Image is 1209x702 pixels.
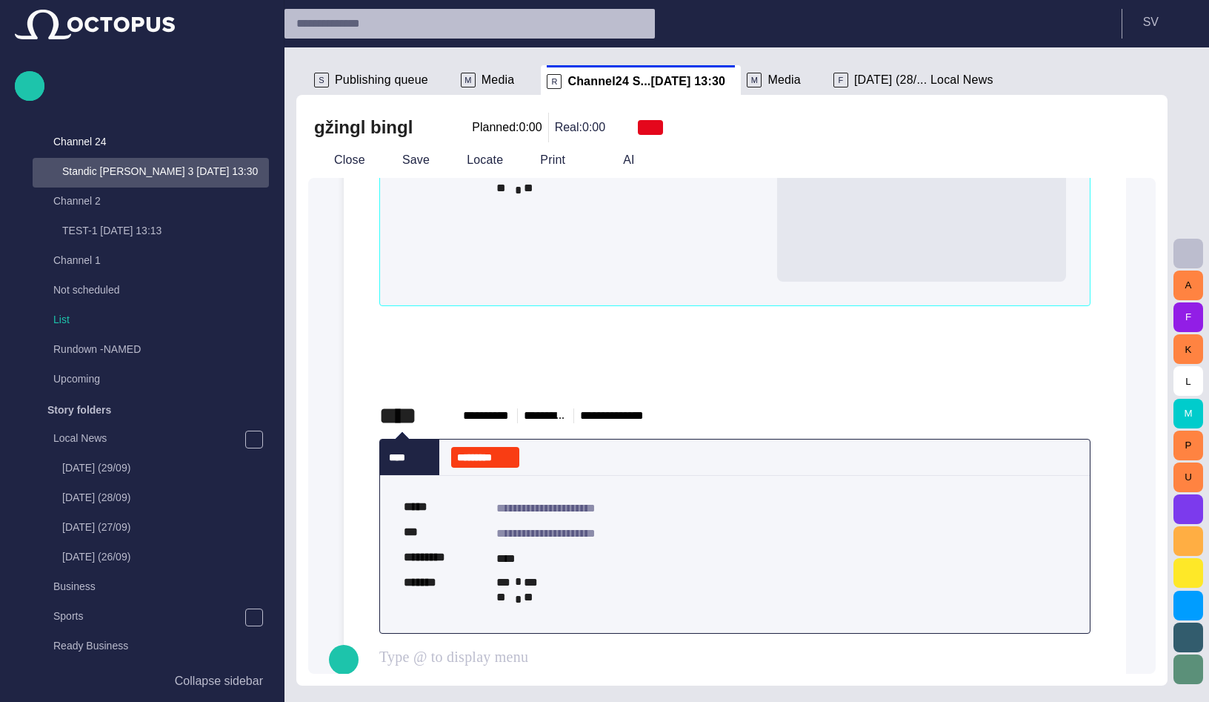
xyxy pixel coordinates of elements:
div: SPublishing queue [308,65,455,95]
p: Planned: 0:00 [472,119,542,136]
p: Channel 1 [53,253,239,268]
p: Real: 0:00 [555,119,606,136]
div: F[DATE] (28/... Local News [827,65,1020,95]
button: K [1173,334,1203,364]
button: Save [376,147,435,173]
div: [DATE] (27/09) [33,514,269,543]
p: S V [1143,13,1159,31]
p: F [833,73,848,87]
p: M [747,73,762,87]
p: Business [53,579,269,594]
div: Business [24,573,269,603]
p: Story folders [47,403,111,417]
div: [DATE] (29/09) [33,454,269,484]
button: A [1173,271,1203,300]
span: Publishing queue [335,73,428,87]
button: AI [597,147,640,173]
button: P [1173,431,1203,460]
button: Close [308,147,370,173]
p: Ready Business [53,638,269,653]
p: Channel 24 [53,134,239,149]
p: Not scheduled [53,282,239,297]
div: [DATE] (28/09) [33,484,269,514]
img: Octopus News Room [15,10,175,39]
span: [DATE] (28/... Local News [854,73,993,87]
p: Channel 2 [53,193,239,208]
p: List [53,312,269,327]
button: F [1173,302,1203,332]
div: Standic [PERSON_NAME] 3 [DATE] 13:30 [33,158,269,188]
div: List [24,306,269,336]
p: Collapse sidebar [175,672,263,690]
button: L [1173,366,1203,396]
p: [DATE] (26/09) [62,549,269,564]
div: RChannel24 S...[DATE] 13:30 [541,65,741,95]
div: [DATE] (26/09) [33,543,269,573]
button: U [1173,463,1203,492]
p: Standic [PERSON_NAME] 3 [DATE] 13:30 [62,164,269,179]
h2: gžingl bingl [314,116,413,139]
span: Media [767,73,801,87]
span: Media [482,73,515,87]
p: Rundown -NAMED [53,342,239,357]
p: M [461,73,476,87]
div: TEST-1 [DATE] 13:13 [33,217,269,247]
span: Channel24 S...[DATE] 13:30 [567,74,725,89]
p: [DATE] (29/09) [62,460,269,475]
div: Ready Business [24,632,269,662]
div: MMedia [455,65,542,95]
p: [DATE] (27/09) [62,520,269,534]
div: Sports [24,603,269,632]
p: [DATE] (28/09) [62,490,269,505]
div: Local News[DATE] (29/09)[DATE] (28/09)[DATE] (27/09)[DATE] (26/09) [24,425,269,573]
p: R [547,74,562,89]
p: TEST-1 [DATE] 13:13 [62,223,269,238]
button: Collapse sidebar [15,666,269,696]
p: Local News [53,431,244,446]
div: MMedia [741,65,827,95]
p: Sports [53,609,244,623]
button: M [1173,399,1203,428]
p: S [314,73,329,87]
button: Locate [441,147,508,173]
button: Print [514,147,591,173]
p: Upcoming [53,371,239,386]
button: SV [1131,9,1200,36]
ul: main menu [15,99,269,637]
